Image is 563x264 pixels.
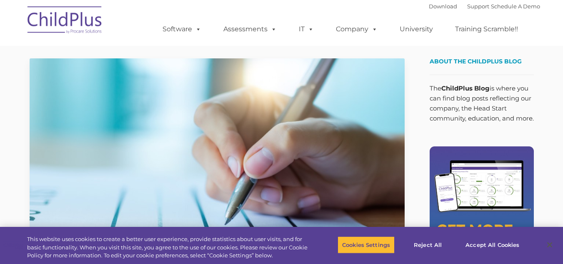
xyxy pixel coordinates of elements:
[391,21,441,38] a: University
[429,3,457,10] a: Download
[290,21,322,38] a: IT
[338,236,395,254] button: Cookies Settings
[461,236,524,254] button: Accept All Cookies
[328,21,386,38] a: Company
[540,236,559,254] button: Close
[215,21,285,38] a: Assessments
[27,235,310,260] div: This website uses cookies to create a better user experience, provide statistics about user visit...
[154,21,210,38] a: Software
[430,58,522,65] span: About the ChildPlus Blog
[429,3,540,10] font: |
[430,83,534,123] p: The is where you can find blog posts reflecting our company, the Head Start community, education,...
[491,3,540,10] a: Schedule A Demo
[402,236,454,254] button: Reject All
[23,0,107,42] img: ChildPlus by Procare Solutions
[441,84,490,92] strong: ChildPlus Blog
[447,21,526,38] a: Training Scramble!!
[467,3,489,10] a: Support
